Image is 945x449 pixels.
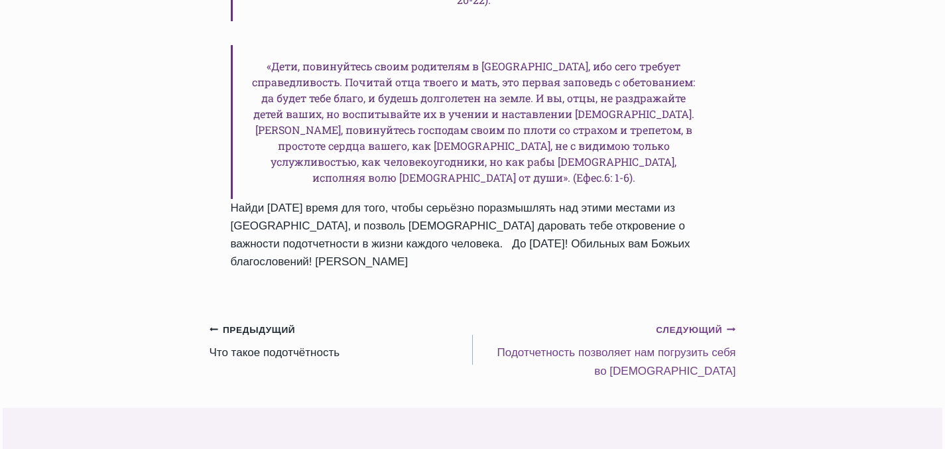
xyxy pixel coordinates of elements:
[210,320,473,362] a: ПредыдущийЧто такое подотчётность
[231,45,715,199] h6: «Дети, повинуйтесь своим родителям в [GEOGRAPHIC_DATA], ибо сего требует справедливость. Почитай ...
[473,320,736,380] a: СледующийПодотчетность позволяет нам погрузить себя во [DEMOGRAPHIC_DATA]
[210,323,296,338] small: Предыдущий
[656,323,735,338] small: Следующий
[210,320,736,380] nav: Записи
